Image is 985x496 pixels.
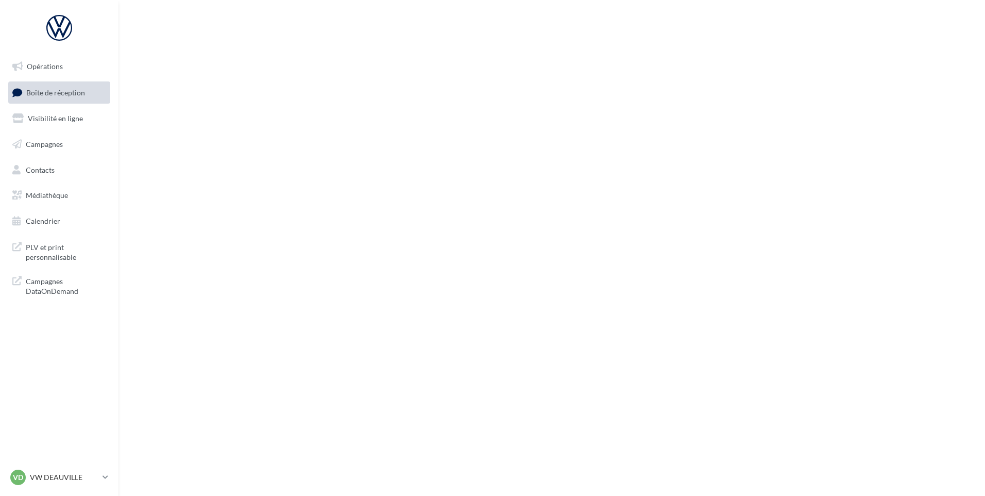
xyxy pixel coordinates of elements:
a: Boîte de réception [6,81,112,104]
a: Calendrier [6,210,112,232]
a: VD VW DEAUVILLE [8,468,110,487]
a: Visibilité en ligne [6,108,112,129]
span: PLV et print personnalisable [26,240,106,262]
p: VW DEAUVILLE [30,472,98,483]
span: Boîte de réception [26,88,85,96]
span: Visibilité en ligne [28,114,83,123]
span: VD [13,472,23,483]
span: Campagnes DataOnDemand [26,274,106,296]
a: Médiathèque [6,185,112,206]
span: Campagnes [26,140,63,148]
a: Opérations [6,56,112,77]
a: Contacts [6,159,112,181]
span: Calendrier [26,217,60,225]
a: PLV et print personnalisable [6,236,112,267]
span: Contacts [26,165,55,174]
a: Campagnes DataOnDemand [6,270,112,301]
span: Médiathèque [26,191,68,200]
span: Opérations [27,62,63,71]
a: Campagnes [6,134,112,155]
